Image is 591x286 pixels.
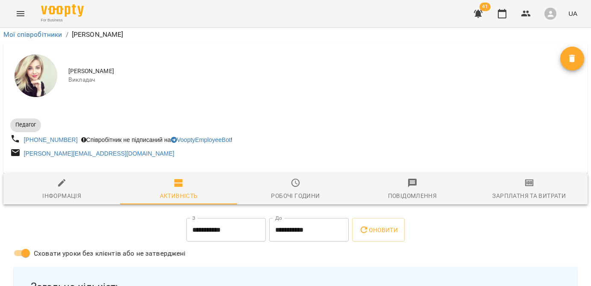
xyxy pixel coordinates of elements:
[3,29,588,40] nav: breadcrumb
[68,67,560,76] span: [PERSON_NAME]
[66,29,68,40] li: /
[271,191,320,201] div: Робочі години
[41,4,84,17] img: Voopty Logo
[72,29,123,40] p: [PERSON_NAME]
[10,121,41,129] span: Педагог
[479,3,491,11] span: 41
[388,191,437,201] div: Повідомлення
[492,191,566,201] div: Зарплатня та Витрати
[15,54,57,97] img: Лихова Валерія Романівна
[568,9,577,18] span: UA
[24,150,174,157] a: [PERSON_NAME][EMAIL_ADDRESS][DOMAIN_NAME]
[34,248,186,259] span: Сховати уроки без клієнтів або не затверджені
[560,47,584,71] button: Видалити
[42,191,81,201] div: Інформація
[171,136,231,143] a: VooptyEmployeeBot
[10,3,31,24] button: Menu
[79,134,234,146] div: Співробітник не підписаний на !
[41,18,84,23] span: For Business
[359,225,398,235] span: Оновити
[565,6,581,21] button: UA
[160,191,198,201] div: Активність
[352,218,405,242] button: Оновити
[68,76,560,84] span: Викладач
[24,136,78,143] a: [PHONE_NUMBER]
[3,30,62,38] a: Мої співробітники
